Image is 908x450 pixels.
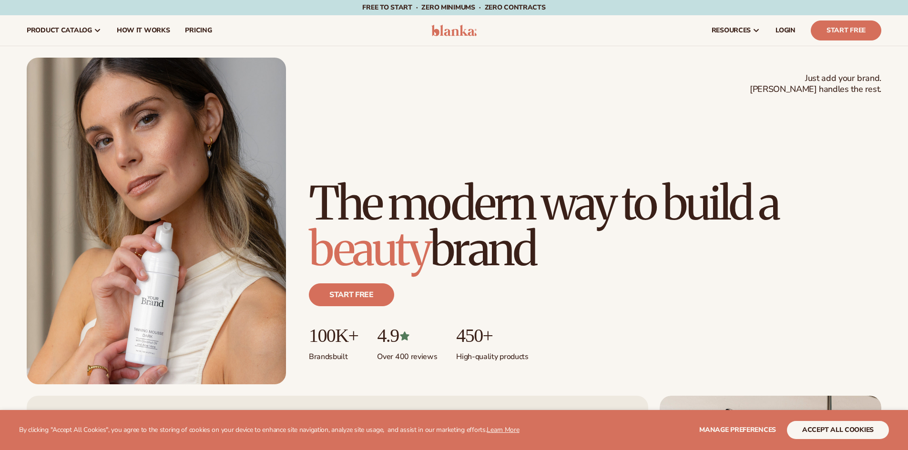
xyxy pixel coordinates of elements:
span: product catalog [27,27,92,34]
span: beauty [309,220,430,278]
a: Start Free [811,20,881,40]
span: Free to start · ZERO minimums · ZERO contracts [362,3,545,12]
p: 4.9 [377,325,437,346]
a: LOGIN [768,15,803,46]
a: Learn More [487,425,519,434]
a: How It Works [109,15,178,46]
p: By clicking "Accept All Cookies", you agree to the storing of cookies on your device to enhance s... [19,426,520,434]
p: 100K+ [309,325,358,346]
p: High-quality products [456,346,528,362]
span: LOGIN [775,27,796,34]
img: Female holding tanning mousse. [27,58,286,384]
a: resources [704,15,768,46]
img: logo [431,25,477,36]
a: product catalog [19,15,109,46]
span: Manage preferences [699,425,776,434]
a: Start free [309,283,394,306]
button: accept all cookies [787,421,889,439]
span: pricing [185,27,212,34]
p: 450+ [456,325,528,346]
a: pricing [177,15,219,46]
span: Just add your brand. [PERSON_NAME] handles the rest. [750,73,881,95]
p: Over 400 reviews [377,346,437,362]
h1: The modern way to build a brand [309,180,881,272]
span: resources [712,27,751,34]
button: Manage preferences [699,421,776,439]
span: How It Works [117,27,170,34]
p: Brands built [309,346,358,362]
